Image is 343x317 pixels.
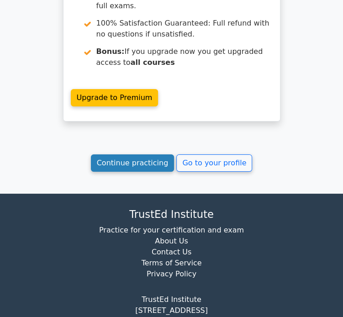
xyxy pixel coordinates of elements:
[155,237,188,245] a: About Us
[54,208,290,221] h4: TrustEd Institute
[152,248,191,256] a: Contact Us
[99,226,244,234] a: Practice for your certification and exam
[147,269,196,278] a: Privacy Policy
[176,154,252,172] a: Go to your profile
[142,259,202,267] a: Terms of Service
[91,154,174,172] a: Continue practicing
[71,89,158,106] a: Upgrade to Premium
